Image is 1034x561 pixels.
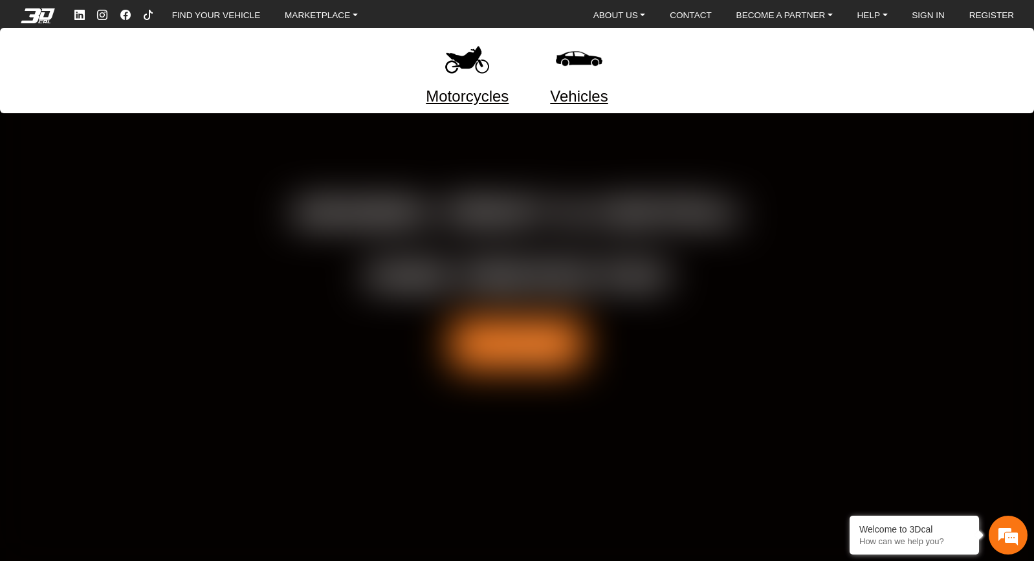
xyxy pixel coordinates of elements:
[588,6,651,25] a: ABOUT US
[14,67,34,86] div: Navigation go back
[964,6,1020,25] a: REGISTER
[87,68,237,85] div: Chat with us now
[75,152,179,275] span: We're online!
[665,6,717,25] a: CONTACT
[907,6,950,25] a: SIGN IN
[212,6,243,38] div: Minimize live chat window
[6,337,247,382] textarea: Type your message and hit 'Enter'
[852,6,893,25] a: HELP
[166,382,247,423] div: Articles
[859,524,969,534] div: Welcome to 3Dcal
[731,6,838,25] a: BECOME A PARTNER
[167,6,265,25] a: FIND YOUR VEHICLE
[280,6,363,25] a: MARKETPLACE
[550,85,608,108] a: Vehicles
[426,85,509,108] a: Motorcycles
[6,405,87,414] span: Conversation
[859,536,969,546] p: How can we help you?
[87,382,167,423] div: FAQs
